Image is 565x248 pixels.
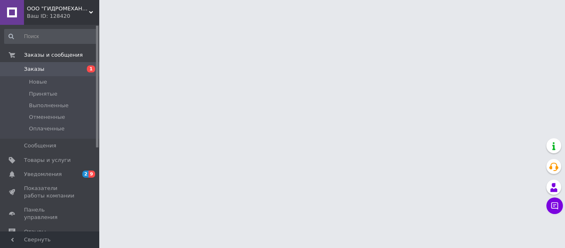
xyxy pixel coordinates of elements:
span: 2 [82,171,89,178]
span: Выполненные [29,102,69,109]
span: 9 [89,171,95,178]
span: Товары и услуги [24,157,71,164]
span: Заказы и сообщения [24,51,83,59]
div: Ваш ID: 128420 [27,12,99,20]
span: 1 [87,65,95,72]
span: Новые [29,78,47,86]
span: Отзывы [24,228,46,236]
span: Сообщения [24,142,56,149]
button: Чат с покупателем [546,197,563,214]
span: Заказы [24,65,44,73]
input: Поиск [4,29,98,44]
span: Уведомления [24,171,62,178]
span: Отмененные [29,113,65,121]
span: Панель управления [24,206,77,221]
span: Оплаченные [29,125,65,132]
span: Принятые [29,90,57,98]
span: ООО "ГИДРОМЕХАНИКА" [27,5,89,12]
span: Показатели работы компании [24,185,77,200]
